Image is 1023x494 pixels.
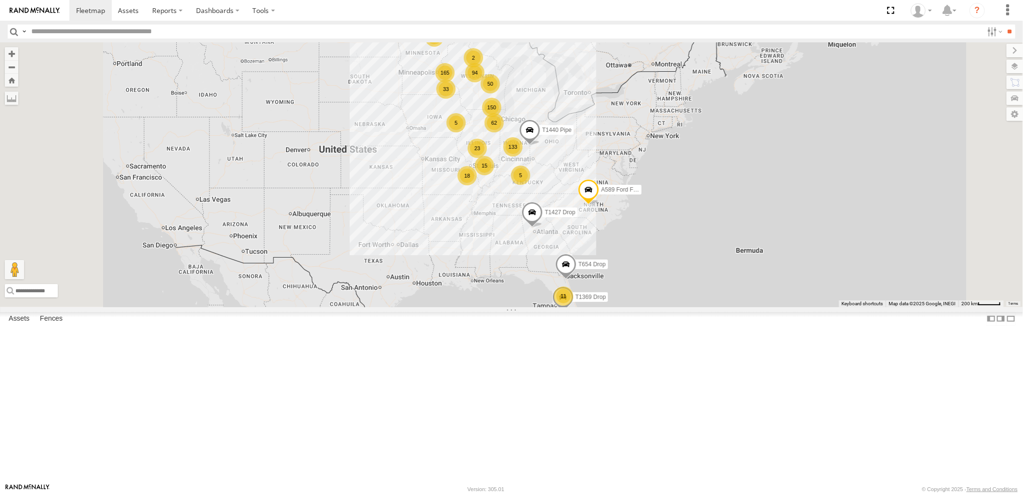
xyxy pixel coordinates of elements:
[10,7,60,14] img: rand-logo.svg
[554,286,573,306] div: 11
[436,79,456,99] div: 33
[425,27,444,47] div: 3
[482,98,501,117] div: 150
[481,74,500,93] div: 50
[986,312,996,326] label: Dock Summary Table to the Left
[958,300,1004,307] button: Map Scale: 200 km per 44 pixels
[5,60,18,74] button: Zoom out
[458,166,477,185] div: 18
[5,74,18,87] button: Zoom Home
[464,48,483,67] div: 2
[961,301,978,306] span: 200 km
[5,260,24,279] button: Drag Pegman onto the map to open Street View
[5,47,18,60] button: Zoom in
[465,63,485,82] div: 94
[1009,301,1019,305] a: Terms
[576,294,606,300] span: T1369 Drop
[20,25,28,39] label: Search Query
[996,312,1006,326] label: Dock Summary Table to the Right
[841,300,883,307] button: Keyboard shortcuts
[545,209,575,216] span: T1427 Drop
[1006,312,1016,326] label: Hide Summary Table
[468,139,487,158] div: 23
[601,186,643,193] span: A589 Ford F350
[435,63,455,82] div: 165
[485,113,504,132] div: 62
[922,486,1018,492] div: © Copyright 2025 -
[5,91,18,105] label: Measure
[468,486,504,492] div: Version: 305.01
[446,113,466,132] div: 5
[511,166,530,185] div: 5
[542,127,572,133] span: T1440 Pipe
[984,25,1004,39] label: Search Filter Options
[970,3,985,18] i: ?
[503,137,523,156] div: 133
[5,484,50,494] a: Visit our Website
[4,312,34,326] label: Assets
[967,486,1018,492] a: Terms and Conditions
[475,156,494,175] div: 15
[35,312,67,326] label: Fences
[907,3,935,18] div: Jared Benson
[1007,107,1023,121] label: Map Settings
[578,261,606,268] span: T654 Drop
[889,301,956,306] span: Map data ©2025 Google, INEGI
